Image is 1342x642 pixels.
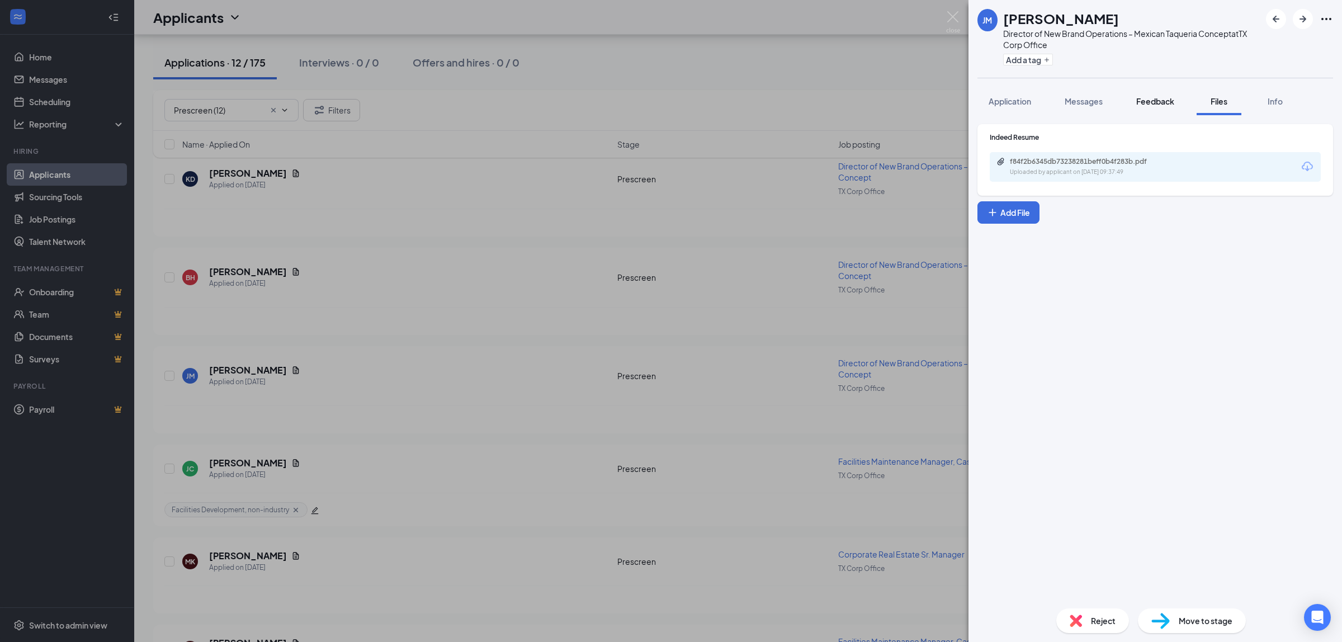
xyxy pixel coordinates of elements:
[1269,12,1283,26] svg: ArrowLeftNew
[977,201,1039,224] button: Add FilePlus
[1304,604,1331,631] div: Open Intercom Messenger
[1296,12,1310,26] svg: ArrowRight
[1293,9,1313,29] button: ArrowRight
[1091,615,1116,627] span: Reject
[1136,96,1174,106] span: Feedback
[1043,56,1050,63] svg: Plus
[987,207,998,218] svg: Plus
[1320,12,1333,26] svg: Ellipses
[996,157,1178,177] a: Paperclipf84f2b6345db73238281beff0b4f283b.pdfUploaded by applicant on [DATE] 09:37:49
[1301,160,1314,173] svg: Download
[1211,96,1227,106] span: Files
[1003,9,1119,28] h1: [PERSON_NAME]
[1010,157,1166,166] div: f84f2b6345db73238281beff0b4f283b.pdf
[1268,96,1283,106] span: Info
[1266,9,1286,29] button: ArrowLeftNew
[1010,168,1178,177] div: Uploaded by applicant on [DATE] 09:37:49
[996,157,1005,166] svg: Paperclip
[1179,615,1232,627] span: Move to stage
[1065,96,1103,106] span: Messages
[982,15,992,26] div: JM
[989,96,1031,106] span: Application
[990,133,1321,142] div: Indeed Resume
[1003,28,1260,50] div: Director of New Brand Operations – Mexican Taqueria Concept at TX Corp Office
[1003,54,1053,65] button: PlusAdd a tag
